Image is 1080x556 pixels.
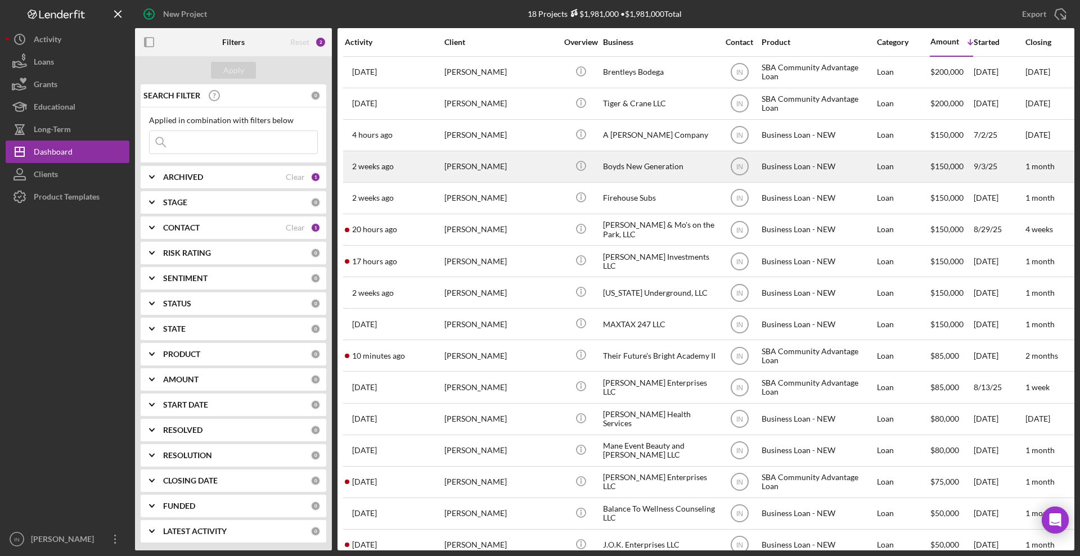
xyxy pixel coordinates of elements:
text: IN [736,132,743,139]
div: 0 [310,299,321,309]
button: Product Templates [6,186,129,208]
button: Export [1011,3,1074,25]
div: Long-Term [34,118,71,143]
div: Loan [877,152,929,182]
div: [PERSON_NAME] [444,341,557,370]
div: [PERSON_NAME] Health Services [603,404,715,434]
div: 0 [310,349,321,359]
span: $150,000 [930,193,964,202]
div: [PERSON_NAME] [444,436,557,465]
time: 2025-09-17 15:48 [352,130,393,139]
div: Business [603,38,715,47]
div: [DATE] [974,499,1024,528]
span: $80,000 [930,445,959,455]
div: [PERSON_NAME] [444,499,557,528]
div: Business Loan - NEW [762,499,874,528]
div: Overview [560,38,602,47]
div: [DATE] [974,404,1024,434]
div: Amount [930,37,959,46]
time: 2025-09-12 00:51 [352,540,377,549]
div: 0 [310,450,321,460]
time: [DATE] [1025,98,1050,108]
div: Clear [286,173,305,182]
time: 2025-09-11 21:29 [352,320,377,329]
div: Loan [877,89,929,119]
button: New Project [135,3,218,25]
time: 2025-09-11 01:34 [352,477,377,486]
text: IN [736,257,743,265]
div: Mane Event Beauty and [PERSON_NAME] LLC [603,436,715,465]
time: 1 month [1025,256,1055,266]
div: Loan [877,183,929,213]
div: Loan [877,246,929,276]
div: [PERSON_NAME] Enterprises LLC [603,372,715,402]
time: 2025-09-16 23:58 [352,225,397,234]
b: STATE [163,324,186,333]
time: 1 month [1025,288,1055,297]
a: Activity [6,28,129,51]
div: 0 [310,476,321,486]
time: [DATE] [1025,67,1050,76]
div: 0 [310,248,321,258]
div: Loans [34,51,54,76]
time: 1 month [1025,193,1055,202]
div: 0 [310,273,321,283]
text: IN [736,100,743,108]
a: Long-Term [6,118,129,141]
span: $150,000 [930,319,964,329]
div: SBA Community Advantage Loan [762,341,874,370]
div: [DATE] [974,341,1024,370]
div: Loan [877,309,929,339]
text: IN [736,541,743,549]
text: IN [736,478,743,486]
div: [PERSON_NAME] [444,404,557,434]
time: 1 month [1025,445,1055,455]
div: Loan [877,278,929,308]
div: 2 [315,37,326,48]
div: Business Loan - NEW [762,278,874,308]
div: $1,981,000 [568,9,619,19]
b: FUNDED [163,501,195,510]
b: Filters [222,38,245,47]
div: [DATE] [974,467,1024,497]
div: New Project [163,3,207,25]
time: 2025-09-09 20:30 [352,414,377,423]
div: [DATE] [974,309,1024,339]
div: 0 [310,324,321,334]
div: [PERSON_NAME] Enterprises LLC [603,467,715,497]
div: Export [1022,3,1046,25]
div: Client [444,38,557,47]
b: SEARCH FILTER [143,91,200,100]
time: 2025-09-05 03:59 [352,162,394,171]
div: Category [877,38,929,47]
time: 4 weeks [1025,224,1053,234]
time: 2025-09-17 20:01 [352,351,405,360]
div: [PERSON_NAME] Investments LLC [603,246,715,276]
div: [PERSON_NAME] [444,152,557,182]
b: RISK RATING [163,248,211,257]
div: 0 [310,400,321,410]
span: $150,000 [930,130,964,139]
span: $50,000 [930,540,959,549]
div: [PERSON_NAME] [444,246,557,276]
div: Boyds New Generation [603,152,715,182]
b: PRODUCT [163,350,200,359]
div: [PERSON_NAME] [444,89,557,119]
time: 2025-08-28 14:57 [352,383,377,392]
b: CLOSING DATE [163,476,218,485]
span: $50,000 [930,508,959,518]
div: 0 [310,374,321,385]
text: IN [736,320,743,328]
div: Loan [877,341,929,370]
div: [PERSON_NAME] [28,528,101,553]
b: ARCHIVED [163,173,203,182]
span: $150,000 [930,256,964,266]
text: IN [736,69,743,76]
div: Business Loan - NEW [762,120,874,150]
button: Loans [6,51,129,73]
div: Business Loan - NEW [762,436,874,465]
div: Loan [877,372,929,402]
div: Started [974,38,1024,47]
div: [PERSON_NAME] & Mo's on the Park, LLC [603,215,715,245]
div: Open Intercom Messenger [1042,507,1069,534]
